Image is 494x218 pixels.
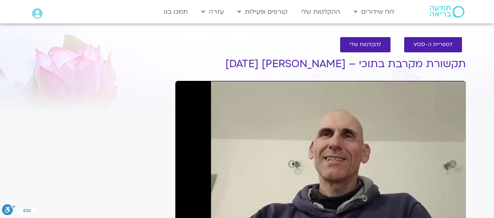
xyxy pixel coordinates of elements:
a: תמכו בנו [160,4,192,19]
a: עזרה [198,4,228,19]
span: לספריית ה-VOD [414,42,453,48]
a: קורסים ופעילות [234,4,291,19]
a: לוח שידורים [350,4,398,19]
a: להקלטות שלי [340,37,391,52]
img: תודעה בריאה [430,6,464,18]
a: לספריית ה-VOD [404,37,462,52]
a: ההקלטות שלי [297,4,344,19]
span: להקלטות שלי [350,42,381,48]
h1: תקשורת מקרבת בתוכי – [PERSON_NAME] [DATE] [175,58,466,70]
